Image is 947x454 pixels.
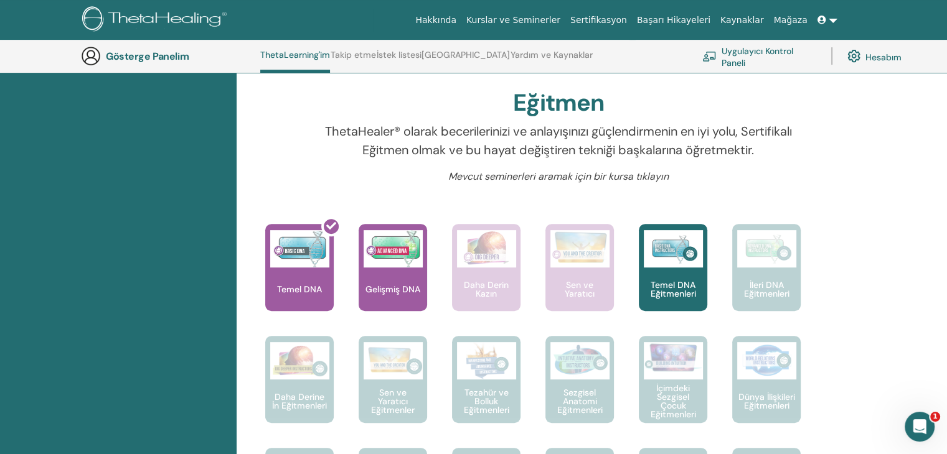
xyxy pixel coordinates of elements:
[565,9,632,32] a: Sertifikasyon
[272,391,327,411] font: Daha Derine İn Eğitmenleri
[82,6,231,34] img: logo.png
[639,224,707,336] a: Temel DNA Eğitmenleri Temel DNA Eğitmenleri
[448,170,669,183] font: Mevcut seminerleri aramak için bir kursa tıklayın
[410,9,461,32] a: Hakkında
[452,336,521,448] a: Tezahür ve Bolluk Eğitmenleri Tezahür ve Bolluk Eğitmenleri
[847,42,902,70] a: Hesabım
[331,49,376,60] font: Takip etme
[513,87,604,118] font: Eğitmen
[738,391,795,411] font: Dünya İlişkileri Eğitmenleri
[702,42,816,70] a: Uygulayıcı Kontrol Paneli
[265,336,334,448] a: Daha Derine İn Eğitmenleri Daha Derine İn Eğitmenleri
[511,50,593,70] a: Yardım ve Kaynaklar
[365,284,420,295] font: Gelişmiş DNA
[737,342,796,379] img: Dünya İlişkileri Eğitmenleri
[865,51,902,62] font: Hesabım
[359,336,427,448] a: Sen ve Yaratıcı Eğitmenler Sen ve Yaratıcı Eğitmenler
[464,279,509,299] font: Daha Derin Kazın
[377,50,422,70] a: İstek listesi
[720,15,764,25] font: Kaynaklar
[715,9,769,32] a: Kaynaklar
[732,336,801,448] a: Dünya İlişkileri Eğitmenleri Dünya İlişkileri Eğitmenleri
[651,382,696,420] font: İçimdeki Sezgisel Çocuk Eğitmenleri
[265,224,334,336] a: Temel DNA Temel DNA
[768,9,812,32] a: Mağaza
[422,49,510,60] font: [GEOGRAPHIC_DATA]
[732,224,801,336] a: İleri DNA Eğitmenleri İleri DNA Eğitmenleri
[457,342,516,379] img: Tezahür ve Bolluk Eğitmenleri
[331,50,376,70] a: Takip etme
[464,387,509,415] font: Tezahür ve Bolluk Eğitmenleri
[565,279,595,299] font: Sen ve Yaratıcı
[905,412,935,442] iframe: Intercom canlı sohbet
[550,230,610,264] img: Sen ve Yaratıcı
[545,224,614,336] a: Sen ve Yaratıcı Sen ve Yaratıcı
[639,336,707,448] a: İçimdeki Sezgisel Çocuk Eğitmenleri İçimdeki Sezgisel Çocuk Eğitmenleri
[644,342,703,373] img: İçimdeki Sezgisel Çocuk Eğitmenleri
[637,15,710,25] font: Başarı Hikayeleri
[364,342,423,379] img: Sen ve Yaratıcı Eğitmenler
[260,49,330,60] font: ThetaLearning'im
[377,49,422,60] font: İstek listesi
[737,230,796,267] img: İleri DNA Eğitmenleri
[550,342,610,379] img: Sezgisel Anatomi Eğitmenleri
[270,230,329,267] img: Temel DNA
[106,50,189,63] font: Gösterge Panelim
[644,230,703,267] img: Temel DNA Eğitmenleri
[570,15,627,25] font: Sertifikasyon
[364,230,423,267] img: Gelişmiş DNA
[651,279,696,299] font: Temel DNA Eğitmenleri
[545,336,614,448] a: Sezgisel Anatomi Eğitmenleri Sezgisel Anatomi Eğitmenleri
[81,46,101,66] img: generic-user-icon.jpg
[933,412,938,420] font: 1
[557,387,603,415] font: Sezgisel Anatomi Eğitmenleri
[452,224,521,336] a: Daha Derin Kazın Daha Derin Kazın
[371,387,415,415] font: Sen ve Yaratıcı Eğitmenler
[270,342,329,379] img: Daha Derine İn Eğitmenleri
[847,47,860,65] img: cog.svg
[422,50,510,70] a: [GEOGRAPHIC_DATA]
[722,45,793,68] font: Uygulayıcı Kontrol Paneli
[632,9,715,32] a: Başarı Hikayeleri
[260,50,330,73] a: ThetaLearning'im
[415,15,456,25] font: Hakkında
[702,51,717,62] img: chalkboard-teacher.svg
[461,9,565,32] a: Kurslar ve Seminerler
[744,279,789,299] font: İleri DNA Eğitmenleri
[359,224,427,336] a: Gelişmiş DNA Gelişmiş DNA
[511,49,593,60] font: Yardım ve Kaynaklar
[466,15,560,25] font: Kurslar ve Seminerler
[773,15,807,25] font: Mağaza
[325,123,792,158] font: ThetaHealer® olarak becerilerinizi ve anlayışınızı güçlendirmenin en iyi yolu, Sertifikalı Eğitme...
[457,230,516,267] img: Daha Derin Kazın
